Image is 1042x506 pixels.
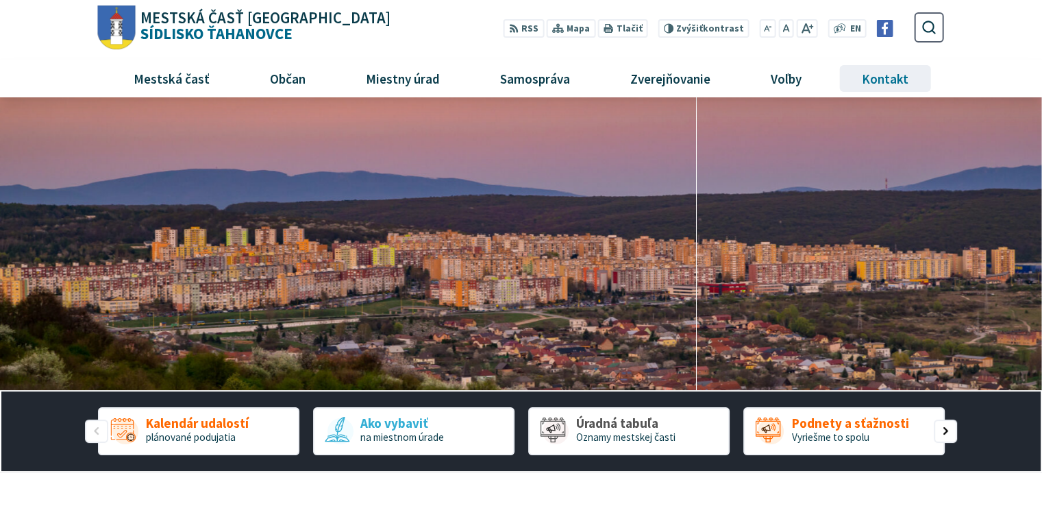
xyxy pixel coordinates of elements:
[743,407,945,455] div: 4 / 5
[528,407,730,455] div: 3 / 5
[313,407,514,455] a: Ako vybaviť na miestnom úrade
[146,416,249,431] span: Kalendár udalostí
[313,407,514,455] div: 2 / 5
[340,60,464,97] a: Miestny úrad
[245,60,330,97] a: Občan
[658,19,749,38] button: Zvýšiťkontrast
[360,60,445,97] span: Miestny úrad
[846,22,865,36] a: EN
[128,60,214,97] span: Mestská časť
[676,23,703,34] span: Zvýšiť
[743,407,945,455] a: Podnety a sťažnosti Vyriešme to spolu
[778,19,793,38] button: Nastaviť pôvodnú veľkosť písma
[876,20,893,37] img: Prejsť na Facebook stránku
[625,60,715,97] span: Zverejňovanie
[616,23,642,34] span: Tlačiť
[857,60,914,97] span: Kontakt
[576,431,675,444] span: Oznamy mestskej časti
[849,22,860,36] span: EN
[746,60,827,97] a: Voľby
[791,431,869,444] span: Vyriešme to spolu
[766,60,807,97] span: Voľby
[98,407,299,455] a: Kalendár udalostí plánované podujatia
[528,407,730,455] a: Úradná tabuľa Oznamy mestskej časti
[521,22,538,36] span: RSS
[140,10,390,26] span: Mestská časť [GEOGRAPHIC_DATA]
[547,19,595,38] a: Mapa
[567,22,590,36] span: Mapa
[146,431,236,444] span: plánované podujatia
[837,60,934,97] a: Kontakt
[760,19,776,38] button: Zmenšiť veľkosť písma
[98,5,390,50] a: Logo Sídlisko Ťahanovce, prejsť na domovskú stránku.
[360,416,444,431] span: Ako vybaviť
[475,60,595,97] a: Samospráva
[495,60,575,97] span: Samospráva
[791,416,908,431] span: Podnety a sťažnosti
[504,19,544,38] a: RSS
[606,60,736,97] a: Zverejňovanie
[360,431,444,444] span: na miestnom úrade
[85,420,108,443] div: Predošlý slajd
[264,60,310,97] span: Občan
[598,19,647,38] button: Tlačiť
[98,407,299,455] div: 1 / 5
[676,23,744,34] span: kontrast
[796,19,817,38] button: Zväčšiť veľkosť písma
[108,60,234,97] a: Mestská časť
[98,5,136,50] img: Prejsť na domovskú stránku
[136,10,391,42] h1: Sídlisko Ťahanovce
[934,420,957,443] div: Nasledujúci slajd
[576,416,675,431] span: Úradná tabuľa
